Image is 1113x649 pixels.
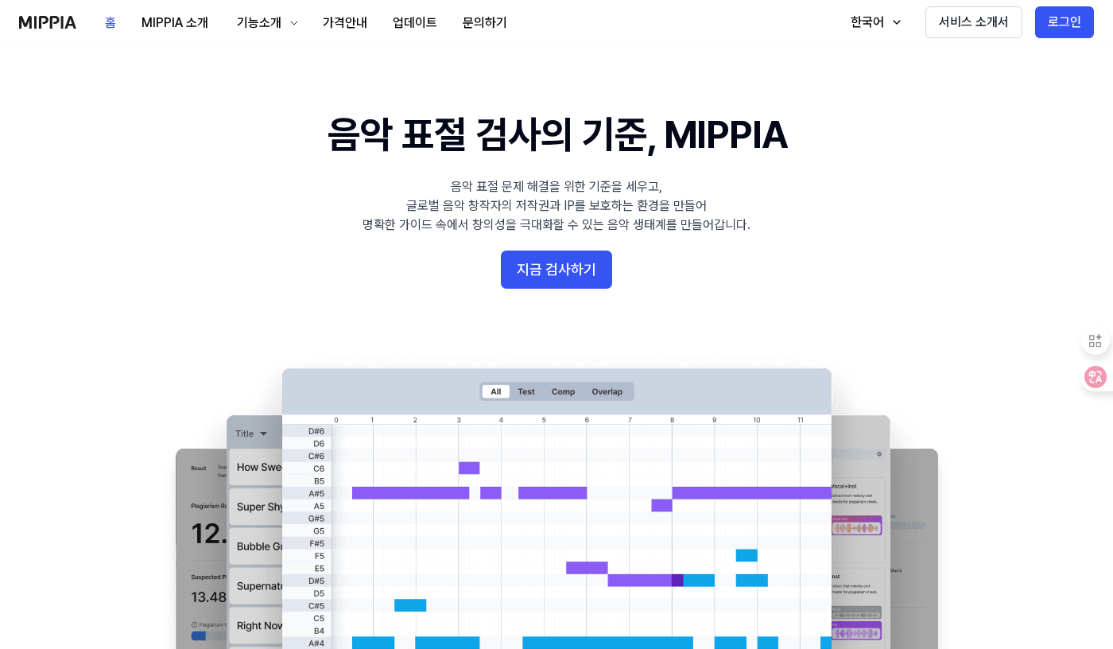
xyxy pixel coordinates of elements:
[501,251,612,289] button: 지금 검사하기
[380,1,450,45] a: 업데이트
[835,6,913,38] button: 한국어
[129,7,221,39] button: MIPPIA 소개
[221,7,310,39] button: 기능소개
[1035,6,1094,38] button: 로그인
[328,108,786,161] h1: 음악 표절 검사의 기준, MIPPIA
[450,7,520,39] button: 문의하기
[380,7,450,39] button: 업데이트
[310,7,380,39] button: 가격안내
[847,13,887,32] div: 한국어
[925,6,1022,38] button: 서비스 소개서
[92,1,129,45] a: 홈
[92,7,129,39] button: 홈
[19,16,76,29] img: logo
[234,14,285,33] div: 기능소개
[363,177,750,235] div: 음악 표절 문제 해결을 위한 기준을 세우고, 글로벌 음악 창작자의 저작권과 IP를 보호하는 환경을 만들어 명확한 가이드 속에서 창의성을 극대화할 수 있는 음악 생태계를 만들어...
